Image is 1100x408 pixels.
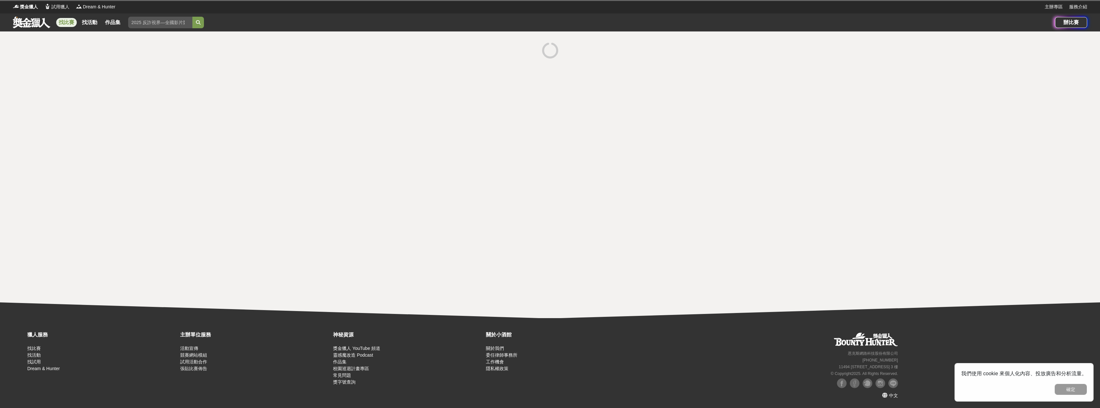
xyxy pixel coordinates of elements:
a: Logo試用獵人 [44,4,69,10]
img: LINE [888,378,898,388]
a: Logo獎金獵人 [13,4,38,10]
button: 確定 [1055,384,1087,395]
a: 試用活動合作 [180,359,207,364]
a: 張貼比賽佈告 [180,366,207,371]
a: 獎金獵人 YouTube 頻道 [333,346,380,351]
a: 關於我們 [486,346,504,351]
a: LogoDream & Hunter [76,4,115,10]
a: 主辦專區 [1045,4,1063,10]
a: 獎字號查詢 [333,379,356,385]
a: 活動宣傳 [180,346,198,351]
a: 競賽網站模組 [180,352,207,358]
a: 找比賽 [27,346,41,351]
div: 神秘資源 [333,331,483,339]
img: Logo [13,3,19,10]
span: 中文 [889,393,898,398]
span: 獎金獵人 [20,4,38,10]
small: 11494 [STREET_ADDRESS] 3 樓 [839,365,898,369]
a: 辦比賽 [1055,17,1087,28]
span: 我們使用 cookie 來個人化內容、投放廣告和分析流量。 [961,371,1087,376]
div: 關於小酒館 [486,331,636,339]
a: 找試用 [27,359,41,364]
a: Dream & Hunter [27,366,60,371]
img: Logo [44,3,51,10]
a: 常見問題 [333,373,351,378]
a: 服務介紹 [1069,4,1087,10]
a: 作品集 [333,359,347,364]
div: 獵人服務 [27,331,177,339]
img: Plurk [863,378,872,388]
a: 校園巡迴計畫專區 [333,366,369,371]
img: Logo [76,3,82,10]
a: 靈感魔改造 Podcast [333,352,373,358]
a: 委任律師事務所 [486,352,517,358]
span: Dream & Hunter [83,4,115,10]
a: 工作機會 [486,359,504,364]
img: Facebook [837,378,847,388]
div: 主辦單位服務 [180,331,330,339]
a: 找活動 [27,352,41,358]
small: [PHONE_NUMBER] [863,358,898,362]
span: 試用獵人 [51,4,69,10]
a: 找比賽 [56,18,77,27]
img: Facebook [850,378,859,388]
a: 隱私權政策 [486,366,508,371]
small: © Copyright 2025 . All Rights Reserved. [831,371,898,376]
input: 2025 反詐視界—全國影片競賽 [128,17,192,28]
img: Instagram [876,378,885,388]
a: 作品集 [102,18,123,27]
small: 恩克斯網路科技股份有限公司 [848,351,898,356]
a: 找活動 [79,18,100,27]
